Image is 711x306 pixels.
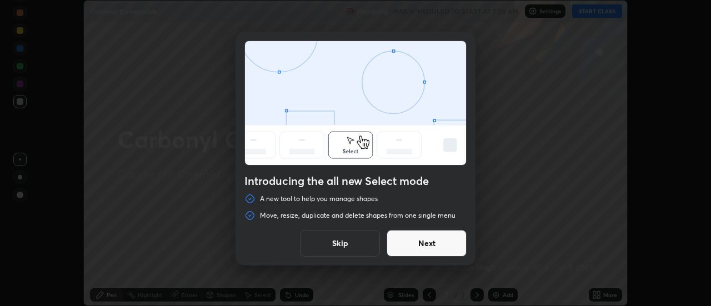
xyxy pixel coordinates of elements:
[387,230,467,257] button: Next
[245,41,466,167] div: animation
[300,230,380,257] button: Skip
[260,211,455,220] p: Move, resize, duplicate and delete shapes from one single menu
[244,174,467,188] h4: Introducing the all new Select mode
[260,194,378,203] p: A new tool to help you manage shapes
